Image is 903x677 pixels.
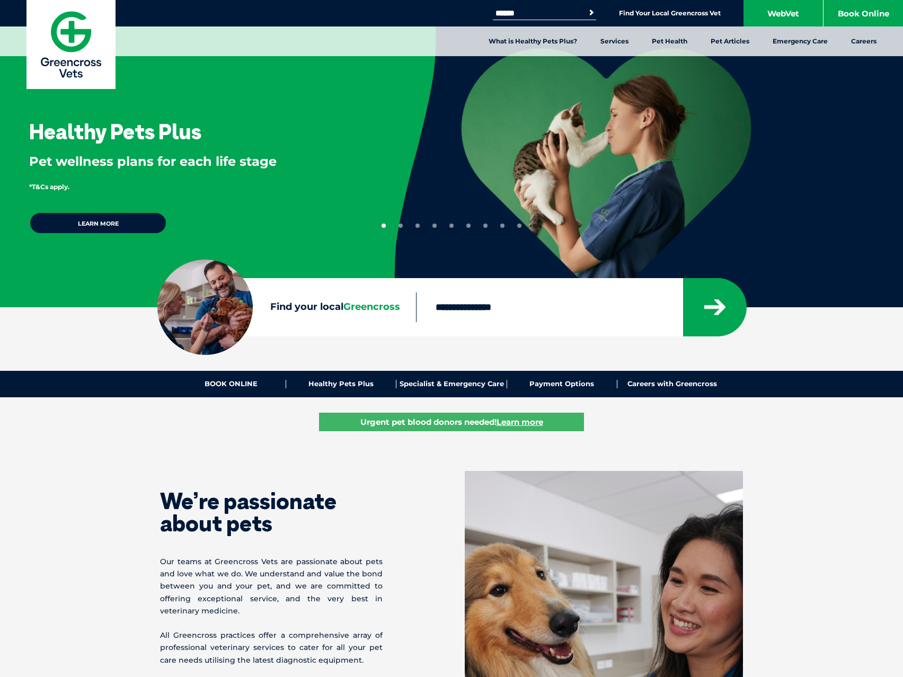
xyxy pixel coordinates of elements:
a: Healthy Pets Plus [286,380,396,388]
a: Specialist & Emergency Care [396,380,507,388]
a: What is Healthy Pets Plus? [477,26,589,56]
a: Pet Health [640,26,699,56]
button: 3 of 9 [415,224,420,228]
a: Careers [839,26,888,56]
a: Learn more [29,212,167,234]
a: BOOK ONLINE [176,380,286,388]
u: Learn more [497,417,543,427]
a: Urgent pet blood donors needed!Learn more [319,413,584,431]
button: 1 of 9 [382,224,386,228]
a: Careers with Greencross [617,380,727,388]
span: Greencross [343,301,400,313]
a: Pet Articles [699,26,761,56]
a: Emergency Care [761,26,839,56]
button: 7 of 9 [483,224,488,228]
a: Payment Options [507,380,617,388]
button: 5 of 9 [449,224,454,228]
button: 2 of 9 [399,224,403,228]
h1: We’re passionate about pets [160,490,383,535]
h3: Healthy Pets Plus [29,121,201,142]
button: 6 of 9 [466,224,471,228]
button: 9 of 9 [517,224,521,228]
a: Services [589,26,640,56]
a: Find Your Local Greencross Vet [619,9,721,17]
p: Our teams at Greencross Vets are passionate about pets and love what we do. We understand and val... [160,556,383,617]
label: Find your local [157,299,416,315]
button: Search [586,7,597,18]
p: Pet wellness plans for each life stage [29,153,360,171]
span: *T&Cs apply. [29,183,69,191]
button: 4 of 9 [432,224,437,228]
button: 8 of 9 [500,224,504,228]
p: All Greencross practices offer a comprehensive array of professional veterinary services to cater... [160,629,383,666]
